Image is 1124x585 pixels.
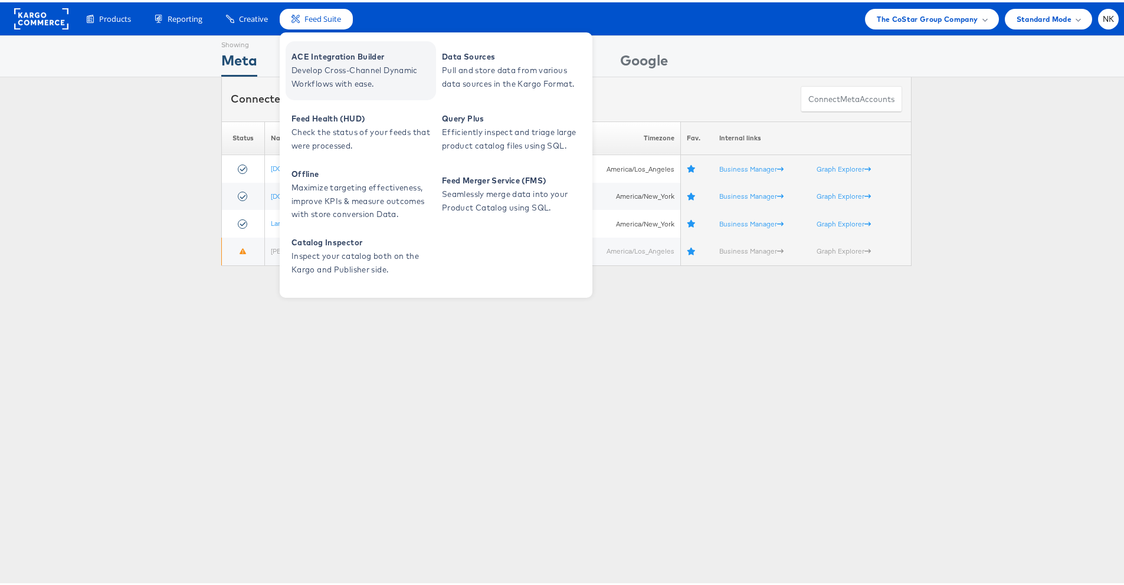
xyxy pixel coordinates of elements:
a: [DOMAIN_NAME] Retargeting [271,162,361,170]
a: [PERSON_NAME] [271,244,322,253]
span: Develop Cross-Channel Dynamic Workflows with ease. [291,61,433,88]
span: Reporting [168,11,202,22]
a: Graph Explorer [817,189,871,198]
span: Seamlessly merge data into your Product Catalog using SQL. [442,185,584,212]
div: Showing [221,34,257,48]
td: America/Los_Angeles [578,235,681,263]
a: Business Manager [719,244,784,253]
span: meta [840,91,860,103]
span: Pull and store data from various data sources in the Kargo Format. [442,61,584,88]
span: Check the status of your feeds that were processed. [291,123,433,150]
span: Products [99,11,131,22]
span: Efficiently inspect and triage large product catalog files using SQL. [442,123,584,150]
a: [DOMAIN_NAME] [271,189,322,198]
a: Business Manager [719,189,784,198]
a: Lands General [271,216,317,225]
span: Inspect your catalog both on the Kargo and Publisher side. [291,247,433,274]
span: Feed Merger Service (FMS) [442,172,584,185]
span: Catalog Inspector [291,234,433,247]
td: America/New_York [578,208,681,235]
th: Status [222,119,265,153]
span: Feed Health (HUD) [291,110,433,123]
th: Name [265,119,431,153]
a: Catalog Inspector Inspect your catalog both on the Kargo and Publisher side. [286,225,436,284]
td: America/Los_Angeles [578,153,681,180]
span: The CoStar Group Company [877,11,978,23]
button: ConnectmetaAccounts [801,84,902,110]
div: Connected accounts [231,89,361,104]
span: Maximize targeting effectiveness, improve KPIs & measure outcomes with store conversion Data. [291,179,433,219]
a: Graph Explorer [817,244,871,253]
a: Feed Health (HUD) Check the status of your feeds that were processed. [286,101,436,160]
span: Query Plus [442,110,584,123]
span: Creative [239,11,268,22]
a: Graph Explorer [817,217,871,226]
td: America/New_York [578,180,681,208]
span: ACE Integration Builder [291,48,433,61]
div: Google [620,48,668,74]
a: Business Manager [719,217,784,226]
a: Offline Maximize targeting effectiveness, improve KPIs & measure outcomes with store conversion D... [286,163,436,222]
a: Business Manager [719,162,784,171]
a: Query Plus Efficiently inspect and triage large product catalog files using SQL. [436,101,586,160]
a: Data Sources Pull and store data from various data sources in the Kargo Format. [436,39,586,98]
span: Standard Mode [1017,11,1071,23]
a: Feed Merger Service (FMS) Seamlessly merge data into your Product Catalog using SQL. [436,163,586,222]
div: Meta [221,48,257,74]
th: Timezone [578,119,681,153]
span: NK [1103,13,1115,21]
span: Feed Suite [304,11,341,22]
span: Data Sources [442,48,584,61]
span: Offline [291,165,433,179]
a: ACE Integration Builder Develop Cross-Channel Dynamic Workflows with ease. [286,39,436,98]
a: Graph Explorer [817,162,871,171]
